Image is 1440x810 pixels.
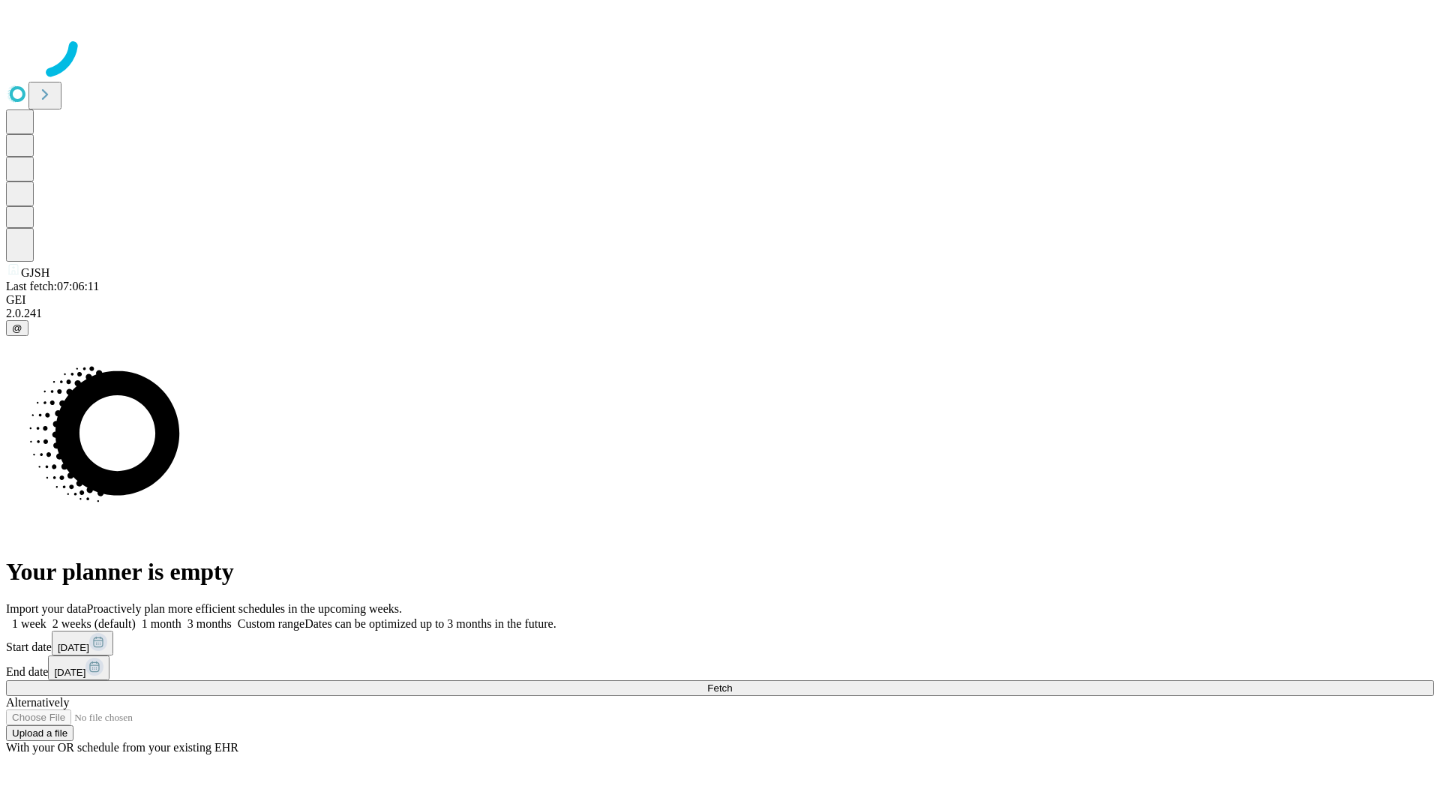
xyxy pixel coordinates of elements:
[6,741,238,754] span: With your OR schedule from your existing EHR
[87,602,402,615] span: Proactively plan more efficient schedules in the upcoming weeks.
[58,642,89,653] span: [DATE]
[6,293,1434,307] div: GEI
[6,280,99,292] span: Last fetch: 07:06:11
[52,617,136,630] span: 2 weeks (default)
[707,682,732,694] span: Fetch
[238,617,304,630] span: Custom range
[6,558,1434,586] h1: Your planner is empty
[52,631,113,655] button: [DATE]
[6,680,1434,696] button: Fetch
[6,725,73,741] button: Upload a file
[6,307,1434,320] div: 2.0.241
[142,617,181,630] span: 1 month
[48,655,109,680] button: [DATE]
[187,617,232,630] span: 3 months
[54,667,85,678] span: [DATE]
[6,320,28,336] button: @
[12,322,22,334] span: @
[304,617,556,630] span: Dates can be optimized up to 3 months in the future.
[6,631,1434,655] div: Start date
[6,696,69,709] span: Alternatively
[6,602,87,615] span: Import your data
[6,655,1434,680] div: End date
[21,266,49,279] span: GJSH
[12,617,46,630] span: 1 week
